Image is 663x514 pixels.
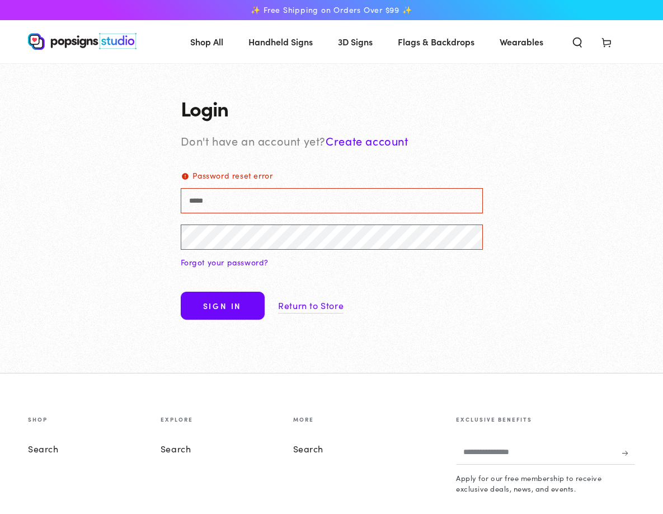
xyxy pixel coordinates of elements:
[181,255,269,269] a: Forgot your password?
[293,413,415,426] summary: More
[456,473,635,493] p: Apply for our free membership to receive exclusive deals, news, and events.
[28,442,59,455] a: Search
[278,297,344,314] a: Return to Store
[161,417,193,426] p: Explore
[398,34,474,50] span: Flags & Backdrops
[28,33,137,50] img: Popsigns Studio
[181,97,483,119] h1: Login
[456,413,635,426] summary: Exclusive benefits
[563,29,592,54] summary: Search our site
[181,133,483,148] p: Don't have an account yet?
[182,27,232,57] a: Shop All
[181,171,483,180] small: Password reset error
[389,27,483,57] a: Flags & Backdrops
[28,413,149,426] summary: Shop
[330,27,381,57] a: 3D Signs
[240,27,321,57] a: Handheld Signs
[161,413,282,426] summary: Explore
[491,27,552,57] a: Wearables
[248,34,313,50] span: Handheld Signs
[161,442,191,455] a: Search
[456,417,532,426] p: Exclusive benefits
[28,417,48,426] p: Shop
[293,417,314,426] p: More
[326,133,408,148] a: Create account
[181,292,265,320] button: Sign in
[338,34,373,50] span: 3D Signs
[500,34,543,50] span: Wearables
[251,5,412,15] span: ✨ Free Shipping on Orders Over $99 ✨
[190,34,223,50] span: Shop All
[293,442,324,455] a: Search
[622,440,635,464] button: Subscribe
